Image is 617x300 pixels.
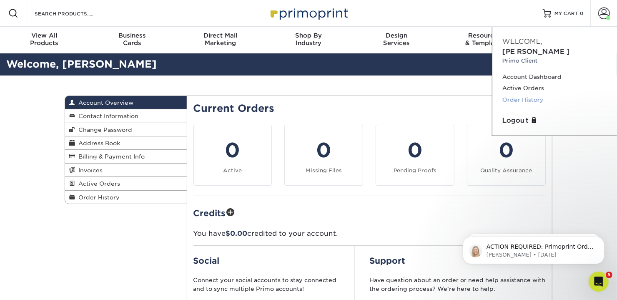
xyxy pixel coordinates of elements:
a: DesignServices [353,27,441,53]
a: Change Password [65,123,187,136]
span: ACTION REQUIRED: Primoprint Order 2599-13636-71852 Hello, We are reaching out with your final pos... [36,24,143,213]
span: Order History [75,194,120,201]
div: Industry [264,32,352,47]
a: Shop ByIndustry [264,27,352,53]
div: Marketing [176,32,264,47]
iframe: Intercom live chat [589,272,609,292]
a: Logout [502,116,607,126]
a: Order History [65,191,187,204]
img: Primoprint [267,4,350,22]
a: Account Dashboard [502,71,607,83]
span: Account Overview [75,99,133,106]
div: 0 [472,135,540,165]
a: Invoices [65,164,187,177]
a: Order History [502,94,607,106]
h2: Social [193,256,339,266]
span: Direct Mail [176,32,264,39]
a: 0 Quality Assurance [467,125,546,186]
a: Active Orders [502,83,607,94]
span: Active Orders [75,180,120,187]
h2: Credits [193,206,546,219]
a: Active Orders [65,177,187,190]
input: SEARCH PRODUCTS..... [34,8,115,18]
span: MY CART [554,10,578,17]
div: 0 [199,135,267,165]
p: Have question about an order or need help assistance with the ordering process? We’re here to help: [369,276,546,293]
span: Address Book [75,140,120,146]
small: Quality Assurance [481,167,532,174]
a: 0 Active [193,125,272,186]
span: Billing & Payment Info [75,153,145,160]
small: Active [223,167,242,174]
span: Welcome, [502,38,542,45]
iframe: Intercom notifications message [450,219,617,277]
p: Connect your social accounts to stay connected and to sync multiple Primo accounts! [193,276,339,293]
a: 0 Missing Files [284,125,363,186]
div: 0 [290,135,358,165]
a: BusinessCards [88,27,176,53]
span: [PERSON_NAME] [502,48,570,55]
span: 5 [606,272,612,278]
a: Contact Information [65,109,187,123]
a: Address Book [65,136,187,150]
span: $0.00 [226,229,248,237]
span: Contact Information [75,113,138,119]
div: & Templates [441,32,529,47]
small: Missing Files [306,167,342,174]
span: Change Password [75,126,132,133]
p: Message from Natalie, sent 2w ago [36,32,144,40]
span: Shop By [264,32,352,39]
small: Pending Proofs [394,167,437,174]
h2: Current Orders [193,103,546,115]
a: Billing & Payment Info [65,150,187,163]
span: Invoices [75,167,103,174]
div: Cards [88,32,176,47]
span: Design [353,32,441,39]
div: 0 [381,135,449,165]
small: Primo Client [502,57,607,65]
span: Business [88,32,176,39]
div: Services [353,32,441,47]
span: 0 [580,10,584,16]
a: Resources& Templates [441,27,529,53]
a: 0 Pending Proofs [376,125,454,186]
h2: Support [369,256,546,266]
span: Resources [441,32,529,39]
p: You have credited to your account. [193,229,546,239]
a: Account Overview [65,96,187,109]
a: Direct MailMarketing [176,27,264,53]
